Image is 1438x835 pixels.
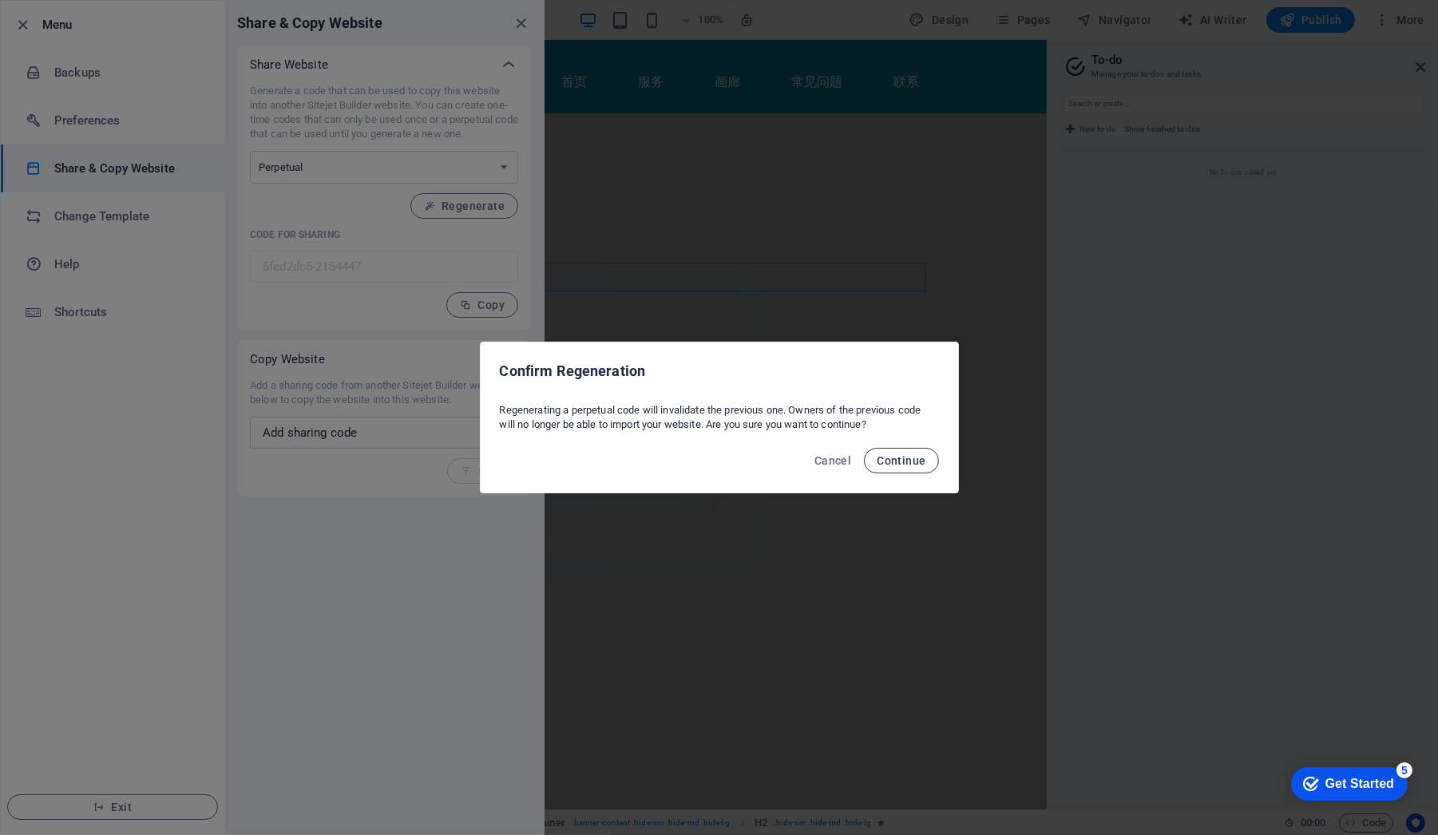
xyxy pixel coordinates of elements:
[13,8,129,42] div: Get Started 5 items remaining, 0% complete
[500,362,939,381] h2: Confirm Regeneration
[118,3,134,19] div: 5
[808,448,858,473] button: Cancel
[864,448,938,473] button: Continue
[481,397,958,438] div: Regenerating a perpetual code will invalidate the previous one. Owners of the previous code will ...
[877,454,925,467] span: Continue
[814,454,851,467] span: Cancel
[47,18,116,32] div: Get Started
